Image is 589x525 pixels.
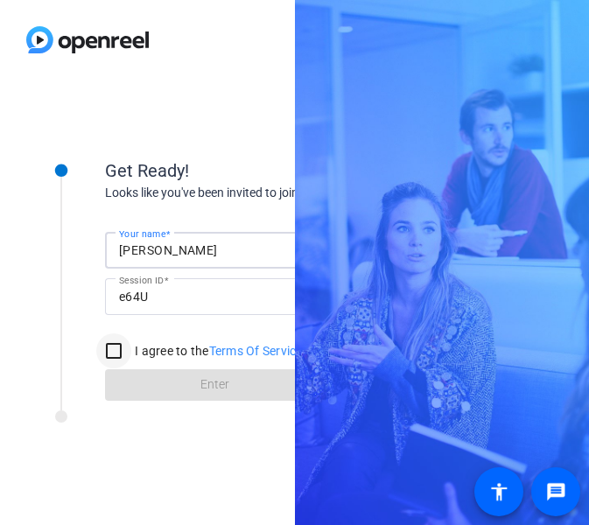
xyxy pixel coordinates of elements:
mat-label: Your name [119,228,165,239]
mat-label: Session ID [119,275,164,285]
div: Get Ready! [105,157,455,184]
a: Terms Of Service [209,344,303,358]
mat-icon: message [545,481,566,502]
mat-icon: accessibility [488,481,509,502]
div: Looks like you've been invited to join [105,184,455,202]
label: I agree to the [131,342,303,360]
